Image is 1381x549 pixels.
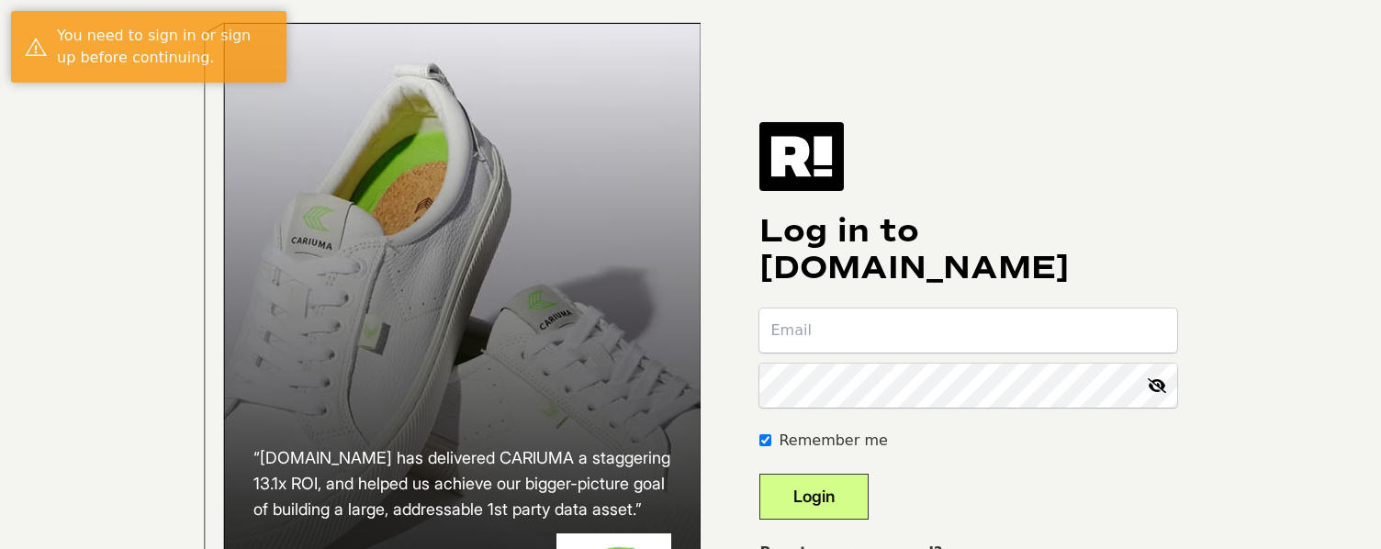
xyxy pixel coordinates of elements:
div: You need to sign in or sign up before continuing. [57,25,273,69]
img: Retention.com [759,122,844,190]
h1: Log in to [DOMAIN_NAME] [759,213,1177,286]
input: Email [759,308,1177,353]
h2: “[DOMAIN_NAME] has delivered CARIUMA a staggering 13.1x ROI, and helped us achieve our bigger-pic... [253,445,672,522]
label: Remember me [779,430,887,452]
button: Login [759,474,869,520]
